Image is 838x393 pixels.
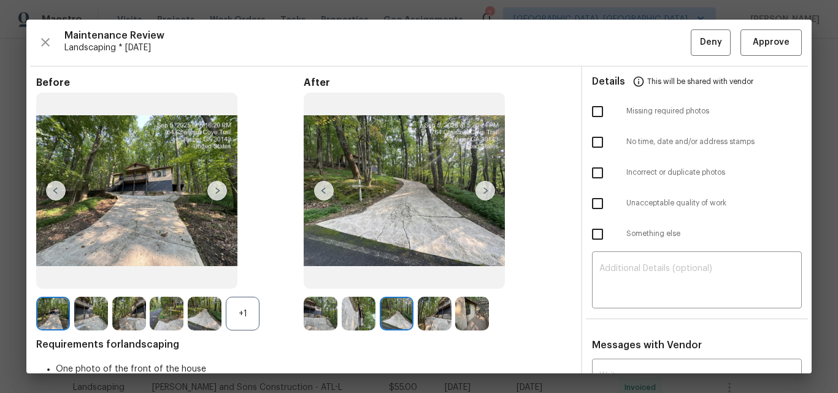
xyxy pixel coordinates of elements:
[56,363,571,375] li: One photo of the front of the house
[626,137,802,147] span: No time, date and/or address stamps
[582,96,812,127] div: Missing required photos
[226,297,259,330] div: +1
[626,106,802,116] span: Missing required photos
[592,67,625,96] span: Details
[46,181,66,200] img: left-chevron-button-url
[691,29,731,56] button: Deny
[582,219,812,250] div: Something else
[304,77,571,89] span: After
[647,67,753,96] span: This will be shared with vendor
[582,158,812,188] div: Incorrect or duplicate photos
[64,29,691,42] span: Maintenance Review
[626,229,802,239] span: Something else
[740,29,802,56] button: Approve
[626,198,802,208] span: Unacceptable quality of work
[64,42,691,54] span: Landscaping * [DATE]
[475,181,495,200] img: right-chevron-button-url
[753,35,790,50] span: Approve
[36,338,571,351] span: Requirements for landscaping
[592,340,702,350] span: Messages with Vendor
[626,167,802,178] span: Incorrect or duplicate photos
[582,188,812,219] div: Unacceptable quality of work
[36,77,304,89] span: Before
[582,127,812,158] div: No time, date and/or address stamps
[314,181,334,200] img: left-chevron-button-url
[207,181,227,200] img: right-chevron-button-url
[700,35,722,50] span: Deny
